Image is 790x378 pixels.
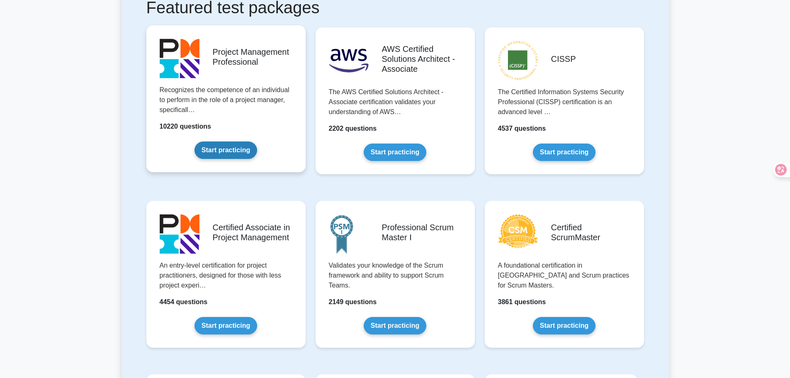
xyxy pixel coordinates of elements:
[364,144,426,161] a: Start practicing
[194,141,257,159] a: Start practicing
[364,317,426,334] a: Start practicing
[194,317,257,334] a: Start practicing
[533,317,596,334] a: Start practicing
[533,144,596,161] a: Start practicing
